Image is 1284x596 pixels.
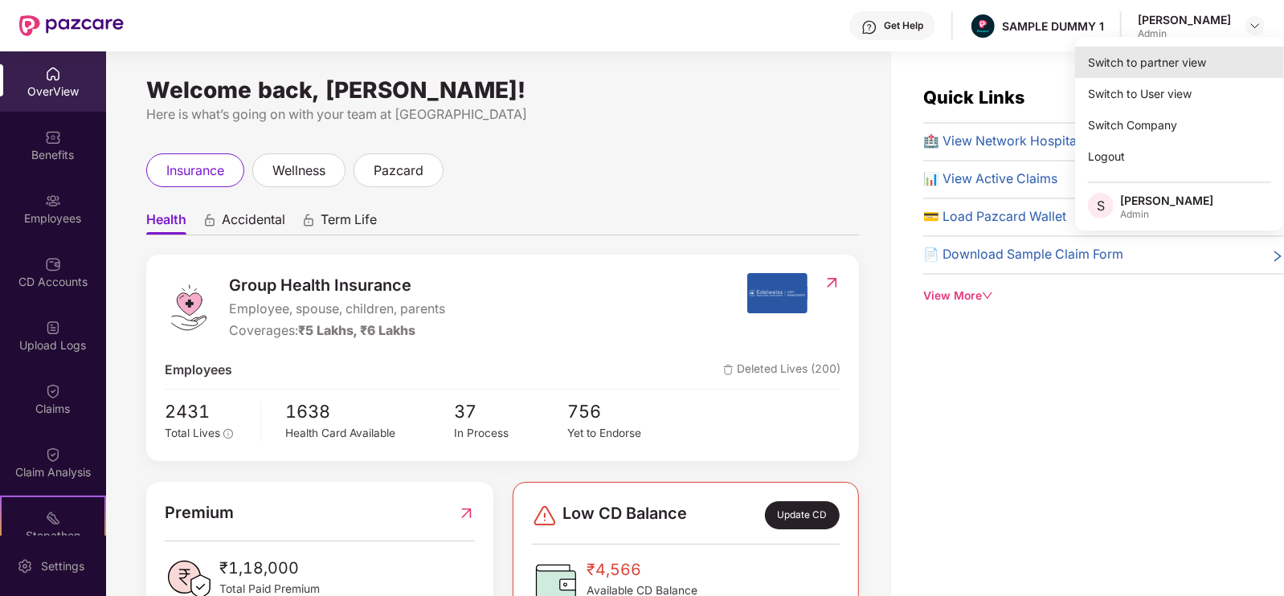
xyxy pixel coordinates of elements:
span: Term Life [321,211,377,235]
span: right [1271,248,1284,265]
div: Admin [1138,27,1231,40]
img: logo [165,284,213,332]
div: Admin [1120,208,1213,221]
span: Employees [165,361,232,381]
img: svg+xml;base64,PHN2ZyBpZD0iQ2xhaW0iIHhtbG5zPSJodHRwOi8vd3d3LnczLm9yZy8yMDAwL3N2ZyIgd2lkdGg9IjIwIi... [45,383,61,399]
img: svg+xml;base64,PHN2ZyBpZD0iRGFuZ2VyLTMyeDMyIiB4bWxucz0iaHR0cDovL3d3dy53My5vcmcvMjAwMC9zdmciIHdpZH... [532,503,558,529]
img: New Pazcare Logo [19,15,124,36]
img: svg+xml;base64,PHN2ZyBpZD0iRW1wbG95ZWVzIiB4bWxucz0iaHR0cDovL3d3dy53My5vcmcvMjAwMC9zdmciIHdpZHRoPS... [45,193,61,209]
span: ₹5 Lakhs, ₹6 Lakhs [298,323,415,338]
div: In Process [455,425,567,443]
span: down [982,290,993,301]
img: svg+xml;base64,PHN2ZyBpZD0iSGVscC0zMngzMiIgeG1sbnM9Imh0dHA6Ly93d3cudzMub3JnLzIwMDAvc3ZnIiB3aWR0aD... [861,19,877,35]
div: Stepathon [2,528,104,544]
div: Logout [1075,141,1284,172]
span: ₹1,18,000 [219,556,320,581]
img: svg+xml;base64,PHN2ZyBpZD0iVXBsb2FkX0xvZ3MiIGRhdGEtbmFtZT0iVXBsb2FkIExvZ3MiIHhtbG5zPSJodHRwOi8vd3... [45,320,61,336]
span: wellness [272,161,325,181]
div: Yet to Endorse [567,425,680,443]
img: RedirectIcon [824,275,840,291]
div: Coverages: [229,321,445,341]
img: svg+xml;base64,PHN2ZyBpZD0iQ0RfQWNjb3VudHMiIGRhdGEtbmFtZT0iQ0QgQWNjb3VudHMiIHhtbG5zPSJodHRwOi8vd3... [45,256,61,272]
span: 📄 Download Sample Claim Form [923,245,1123,265]
span: Group Health Insurance [229,273,445,298]
span: Accidental [222,211,285,235]
span: ₹4,566 [587,557,697,582]
div: View More [923,288,1284,305]
span: Premium [165,500,234,525]
span: Total Lives [165,427,220,439]
span: Employee, spouse, children, parents [229,300,445,320]
div: [PERSON_NAME] [1138,12,1231,27]
div: Health Card Available [285,425,454,443]
div: SAMPLE DUMMY 1 [1002,18,1104,34]
img: svg+xml;base64,PHN2ZyB4bWxucz0iaHR0cDovL3d3dy53My5vcmcvMjAwMC9zdmciIHdpZHRoPSIyMSIgaGVpZ2h0PSIyMC... [45,510,61,526]
span: 1638 [285,398,454,425]
span: Quick Links [923,87,1024,108]
span: 756 [567,398,680,425]
div: animation [301,213,316,227]
img: svg+xml;base64,PHN2ZyBpZD0iQ2xhaW0iIHhtbG5zPSJodHRwOi8vd3d3LnczLm9yZy8yMDAwL3N2ZyIgd2lkdGg9IjIwIi... [45,447,61,463]
img: deleteIcon [723,365,734,375]
div: animation [202,213,217,227]
span: 37 [455,398,567,425]
img: svg+xml;base64,PHN2ZyBpZD0iU2V0dGluZy0yMHgyMCIgeG1sbnM9Imh0dHA6Ly93d3cudzMub3JnLzIwMDAvc3ZnIiB3aW... [17,558,33,574]
div: [PERSON_NAME] [1120,193,1213,208]
span: 🏥 View Network Hospitals [923,132,1086,152]
span: insurance [166,161,224,181]
span: pazcard [374,161,423,181]
span: info-circle [223,429,233,439]
img: svg+xml;base64,PHN2ZyBpZD0iQmVuZWZpdHMiIHhtbG5zPSJodHRwOi8vd3d3LnczLm9yZy8yMDAwL3N2ZyIgd2lkdGg9Ij... [45,129,61,145]
img: insurerIcon [747,273,808,313]
img: svg+xml;base64,PHN2ZyBpZD0iRHJvcGRvd24tMzJ4MzIiIHhtbG5zPSJodHRwOi8vd3d3LnczLm9yZy8yMDAwL3N2ZyIgd2... [1249,19,1262,32]
div: Welcome back, [PERSON_NAME]! [146,84,859,96]
span: Low CD Balance [562,501,687,529]
span: S [1097,196,1105,215]
div: Settings [36,558,89,574]
div: Update CD [765,501,840,529]
span: 2431 [165,398,249,425]
span: 💳 Load Pazcard Wallet [923,207,1066,227]
div: Here is what’s going on with your team at [GEOGRAPHIC_DATA] [146,104,859,125]
div: Switch to partner view [1075,47,1284,78]
img: Pazcare_Alternative_logo-01-01.png [971,14,995,38]
div: Switch to User view [1075,78,1284,109]
div: Get Help [884,19,923,32]
span: Health [146,211,186,235]
span: 📊 View Active Claims [923,169,1057,190]
div: Switch Company [1075,109,1284,141]
img: RedirectIcon [458,500,475,525]
span: Deleted Lives (200) [723,361,840,381]
img: svg+xml;base64,PHN2ZyBpZD0iSG9tZSIgeG1sbnM9Imh0dHA6Ly93d3cudzMub3JnLzIwMDAvc3ZnIiB3aWR0aD0iMjAiIG... [45,66,61,82]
